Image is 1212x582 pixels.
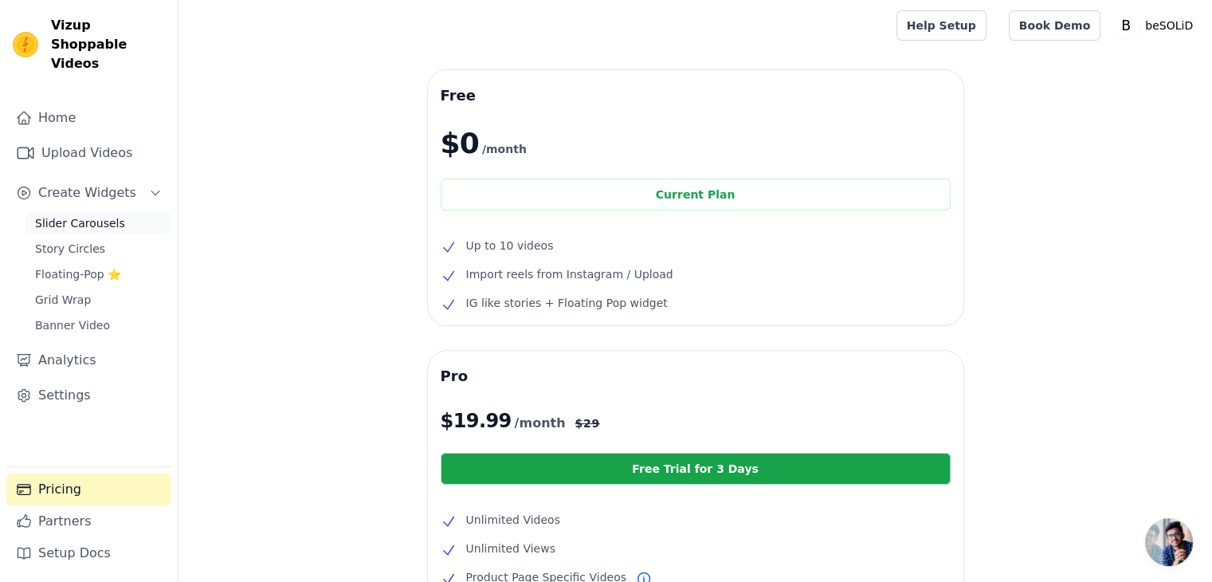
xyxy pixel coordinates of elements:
span: Up to 10 videos [466,236,554,255]
span: Grid Wrap [35,292,91,308]
span: Slider Carousels [35,215,125,231]
span: Vizup Shoppable Videos [51,16,165,73]
p: beSOLiD [1139,11,1199,40]
span: Floating-Pop ⭐ [35,266,121,282]
a: Upload Videos [6,137,171,169]
a: Slider Carousels [25,212,171,234]
a: Settings [6,379,171,411]
a: Help Setup [896,10,986,41]
a: Home [6,102,171,134]
a: Grid Wrap [25,289,171,311]
span: IG like stories + Floating Pop widget [466,293,668,313]
span: Story Circles [35,241,105,257]
a: Book Demo [1009,10,1100,41]
span: Import reels from Instagram / Upload [466,265,673,284]
h3: Pro [441,364,951,389]
span: $ 19.99 [441,408,512,434]
button: Create Widgets [6,177,171,209]
a: Analytics [6,344,171,376]
a: Free Trial for 3 Days [441,453,951,485]
a: Partners [6,505,171,537]
h3: Free [441,83,951,108]
a: Pricing [6,474,171,505]
span: $ 29 [575,415,599,431]
span: /month [482,140,527,159]
span: Unlimited Videos [466,510,560,529]
img: Vizup [13,32,38,57]
div: Current Plan [441,179,951,210]
span: /month [515,414,566,433]
span: Create Widgets [38,183,136,203]
text: B [1121,18,1131,33]
span: Banner Video [35,317,110,333]
a: Open chat [1145,518,1193,566]
span: Unlimited Views [466,539,555,558]
a: Setup Docs [6,537,171,569]
a: Banner Video [25,314,171,336]
button: B beSOLiD [1113,11,1199,40]
a: Story Circles [25,238,171,260]
a: Floating-Pop ⭐ [25,263,171,285]
span: $0 [441,128,479,159]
